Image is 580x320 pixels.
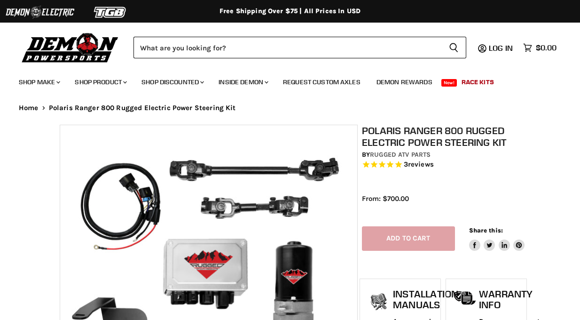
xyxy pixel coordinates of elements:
a: Request Custom Axles [276,72,368,92]
a: Rugged ATV Parts [370,151,431,159]
span: New! [441,79,457,87]
span: $0.00 [536,43,556,52]
span: From: $700.00 [362,194,409,203]
img: install_manual-icon.png [367,291,391,314]
h1: Polaris Ranger 800 Rugged Electric Power Steering Kit [362,125,525,148]
span: reviews [408,160,434,169]
a: Demon Rewards [369,72,439,92]
span: Polaris Ranger 800 Rugged Electric Power Steering Kit [49,104,236,112]
form: Product [133,37,466,58]
img: TGB Logo 2 [75,3,146,21]
a: Race Kits [455,72,501,92]
span: Log in [489,43,513,53]
button: Search [441,37,466,58]
h1: Installation Manuals [393,288,458,311]
a: $0.00 [518,41,561,55]
img: warranty-icon.png [453,291,477,305]
a: Shop Make [12,72,66,92]
input: Search [133,37,441,58]
a: Shop Discounted [134,72,210,92]
span: Rated 4.7 out of 5 stars 3 reviews [362,160,525,170]
a: Inside Demon [212,72,274,92]
ul: Main menu [12,69,554,92]
img: Demon Powersports [19,31,122,64]
a: Shop Product [68,72,133,92]
a: Home [19,104,39,112]
aside: Share this: [469,226,525,251]
span: 3 reviews [404,160,434,169]
div: by [362,150,525,160]
h1: Warranty Info [479,288,544,311]
span: Share this: [469,227,503,234]
img: Demon Electric Logo 2 [5,3,75,21]
a: Log in [485,44,518,52]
